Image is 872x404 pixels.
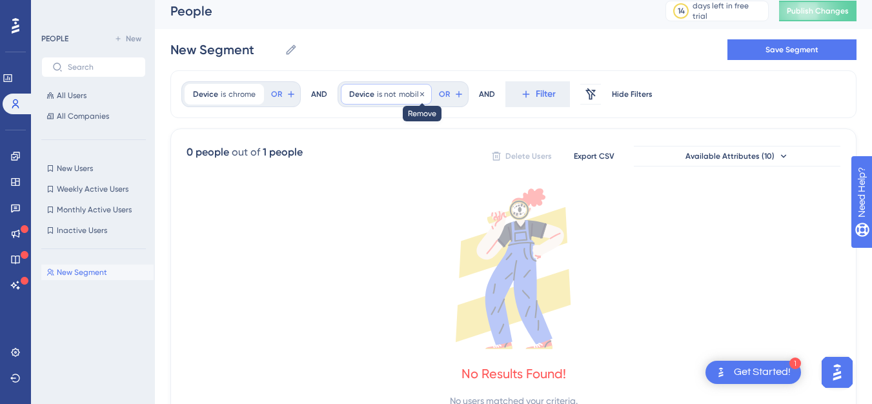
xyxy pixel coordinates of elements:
span: is [221,89,226,99]
button: New Users [41,161,146,176]
button: Publish Changes [779,1,857,21]
span: All Users [57,90,86,101]
button: Hide Filters [611,84,653,105]
div: No Results Found! [461,365,566,383]
span: Save Segment [766,45,818,55]
iframe: UserGuiding AI Assistant Launcher [818,353,857,392]
div: 1 [789,358,801,369]
div: AND [479,81,495,107]
button: New Segment [41,265,154,280]
span: Delete Users [505,151,552,161]
span: Device [349,89,374,99]
span: Inactive Users [57,225,107,236]
button: All Companies [41,108,146,124]
span: New [126,34,141,44]
div: out of [232,145,260,160]
span: Device [193,89,218,99]
button: OR [437,84,465,105]
span: All Companies [57,111,109,121]
button: Inactive Users [41,223,146,238]
span: Hide Filters [612,89,653,99]
span: Weekly Active Users [57,184,128,194]
div: Get Started! [734,365,791,379]
span: Export CSV [574,151,614,161]
span: Monthly Active Users [57,205,132,215]
span: mobile [399,89,423,99]
div: PEOPLE [41,34,68,44]
div: Open Get Started! checklist, remaining modules: 1 [705,361,801,384]
button: All Users [41,88,146,103]
button: Weekly Active Users [41,181,146,197]
button: Save Segment [727,39,857,60]
span: Available Attributes (10) [685,151,775,161]
span: OR [439,89,450,99]
span: OR [271,89,282,99]
div: People [170,2,633,20]
span: chrome [228,89,256,99]
input: Segment Name [170,41,279,59]
div: AND [311,81,327,107]
input: Search [68,63,135,72]
span: Need Help? [30,3,81,19]
button: OR [269,84,298,105]
button: Filter [505,81,570,107]
button: Available Attributes (10) [634,146,840,167]
span: New Segment [57,267,107,278]
div: 1 people [263,145,303,160]
button: Export CSV [562,146,626,167]
span: Filter [536,86,556,102]
img: launcher-image-alternative-text [713,365,729,380]
button: Delete Users [489,146,554,167]
span: New Users [57,163,93,174]
div: 14 [678,6,685,16]
div: days left in free trial [693,1,764,21]
span: is not [377,89,396,99]
div: 0 people [187,145,229,160]
span: Publish Changes [787,6,849,16]
button: Monthly Active Users [41,202,146,217]
button: New [110,31,146,46]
